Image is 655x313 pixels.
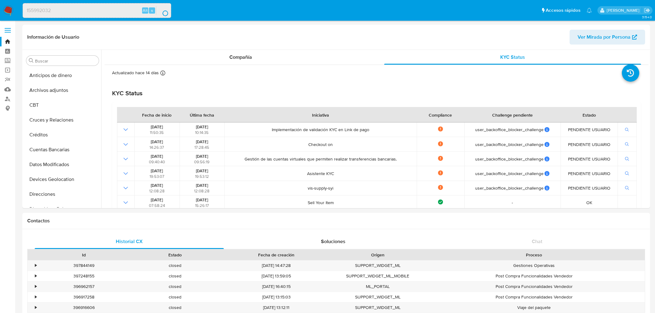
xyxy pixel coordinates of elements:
[24,157,101,172] button: Datos Modificados
[24,187,101,202] button: Direcciones
[129,292,220,302] div: closed
[532,238,542,245] span: Chat
[23,6,171,15] input: Buscar usuario o caso...
[546,7,580,14] span: Accesos rápidos
[35,294,37,300] div: •
[129,281,220,292] div: closed
[220,260,332,271] div: [DATE] 14:47:28
[38,271,129,281] div: 397248155
[38,260,129,271] div: 397844149
[423,271,645,281] div: Post Compra Funcionalidades Vendedor
[38,281,129,292] div: 396962157
[220,271,332,281] div: [DATE] 13:59:05
[423,281,645,292] div: Post Compra Funcionalidades Vendedor
[229,54,252,61] span: Compañía
[225,252,328,258] div: Fecha de creación
[24,83,101,98] button: Archivos adjuntos
[24,98,101,113] button: CBT
[332,302,423,313] div: SUPPORT_WIDGET_ML
[24,142,101,157] button: Cuentas Bancarias
[220,292,332,302] div: [DATE] 13:15:03
[143,7,148,13] span: Alt
[35,263,37,268] div: •
[332,281,423,292] div: ML_PORTAL
[129,260,220,271] div: closed
[27,218,645,224] h1: Contactos
[336,252,419,258] div: Origen
[321,238,345,245] span: Soluciones
[427,252,640,258] div: Proceso
[423,260,645,271] div: Gestiones Operativas
[134,252,216,258] div: Estado
[112,70,159,76] p: Actualizado hace 14 días
[220,281,332,292] div: [DATE] 16:40:15
[35,305,37,311] div: •
[35,273,37,279] div: •
[578,30,631,45] span: Ver Mirada por Persona
[332,271,423,281] div: SUPPORT_WIDGET_ML_MOBILE
[423,292,645,302] div: Post Compra Funcionalidades Vendedor
[332,260,423,271] div: SUPPORT_WIDGET_ML
[24,113,101,127] button: Cruces y Relaciones
[129,271,220,281] div: closed
[24,68,101,83] button: Anticipos de dinero
[27,34,79,40] h1: Información de Usuario
[24,127,101,142] button: Créditos
[570,30,645,45] button: Ver Mirada por Persona
[24,172,101,187] button: Devices Geolocation
[116,238,143,245] span: Historial CX
[129,302,220,313] div: closed
[24,202,101,217] button: Dispositivos Point
[43,252,125,258] div: Id
[29,58,34,63] button: Buscar
[423,302,645,313] div: Viaje del paquete
[607,7,642,13] p: gregorio.negri@mercadolibre.com
[332,292,423,302] div: SUPPORT_WIDGET_ML
[35,58,96,64] input: Buscar
[644,7,650,14] a: Salir
[38,302,129,313] div: 396916606
[500,54,525,61] span: KYC Status
[156,6,169,15] button: search-icon
[151,7,153,13] span: s
[38,292,129,302] div: 396917258
[220,302,332,313] div: [DATE] 13:12:11
[587,8,592,13] a: Notificaciones
[35,284,37,289] div: •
